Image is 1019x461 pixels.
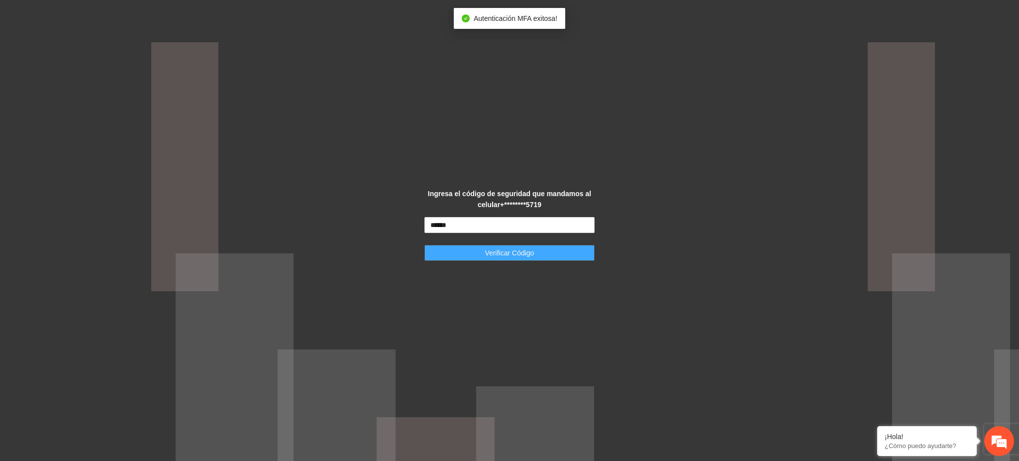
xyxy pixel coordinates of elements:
div: Chatee con nosotros ahora [52,51,167,64]
span: Autenticación MFA exitosa! [474,14,557,22]
div: ¡Hola! [885,433,969,441]
button: Verificar Código [424,245,594,261]
span: Estamos en línea. [58,133,137,233]
div: Minimizar ventana de chat en vivo [163,5,187,29]
span: check-circle [462,14,470,22]
textarea: Escriba su mensaje y pulse “Intro” [5,272,190,307]
span: Verificar Código [485,247,534,258]
p: ¿Cómo puedo ayudarte? [885,442,969,450]
strong: Ingresa el código de seguridad que mandamos al celular +********5719 [428,190,591,209]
